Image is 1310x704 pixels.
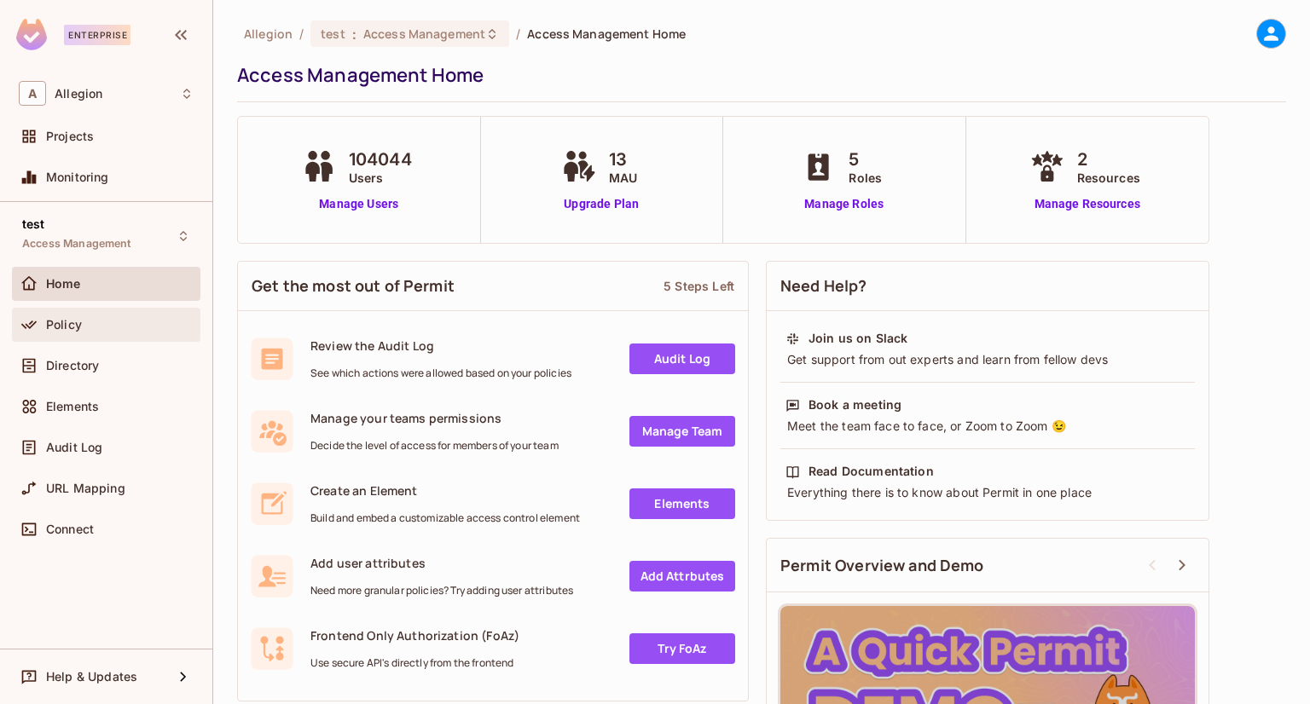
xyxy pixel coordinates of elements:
[16,19,47,50] img: SReyMgAAAABJRU5ErkJggg==
[298,195,420,213] a: Manage Users
[46,318,82,332] span: Policy
[1077,169,1140,187] span: Resources
[310,366,571,380] span: See which actions were allowed based on your policies
[809,463,934,480] div: Read Documentation
[310,627,519,643] span: Frontend Only Authorization (FoAz)
[809,396,901,413] div: Book a meeting
[785,484,1190,501] div: Everything there is to know about Permit in one place
[629,488,735,519] a: Elements
[237,62,1278,88] div: Access Management Home
[55,87,102,101] span: Workspace: Allegion
[46,482,125,495] span: URL Mapping
[797,195,890,213] a: Manage Roles
[1026,195,1149,213] a: Manage Resources
[558,195,646,213] a: Upgrade Plan
[516,26,520,42] li: /
[46,441,102,454] span: Audit Log
[22,217,45,231] span: test
[46,400,99,413] span: Elements
[351,27,357,41] span: :
[310,410,559,426] span: Manage your teams permissions
[310,511,580,525] span: Build and embed a customizable access control element
[310,439,559,453] span: Decide the level of access for members of your team
[310,482,580,499] span: Create an Element
[664,278,734,294] div: 5 Steps Left
[46,170,109,184] span: Monitoring
[46,130,94,143] span: Projects
[64,25,130,45] div: Enterprise
[22,237,131,251] span: Access Management
[785,351,1190,368] div: Get support from out experts and learn from fellow devs
[629,561,735,591] a: Add Attrbutes
[299,26,304,42] li: /
[46,670,137,684] span: Help & Updates
[609,147,637,172] span: 13
[629,633,735,664] a: Try FoAz
[310,584,573,597] span: Need more granular policies? Try adding user attributes
[321,26,345,42] span: test
[46,277,81,291] span: Home
[310,338,571,354] span: Review the Audit Log
[785,418,1190,435] div: Meet the team face to face, or Zoom to Zoom 😉
[849,147,882,172] span: 5
[349,169,412,187] span: Users
[244,26,293,42] span: the active workspace
[780,555,984,576] span: Permit Overview and Demo
[780,275,867,297] span: Need Help?
[527,26,686,42] span: Access Management Home
[609,169,637,187] span: MAU
[1077,147,1140,172] span: 2
[46,522,94,536] span: Connect
[809,330,907,347] div: Join us on Slack
[849,169,882,187] span: Roles
[363,26,485,42] span: Access Management
[349,147,412,172] span: 104044
[629,343,735,374] a: Audit Log
[252,275,455,297] span: Get the most out of Permit
[310,656,519,670] span: Use secure API's directly from the frontend
[310,555,573,571] span: Add user attributes
[629,416,735,447] a: Manage Team
[46,359,99,372] span: Directory
[19,81,46,106] span: A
